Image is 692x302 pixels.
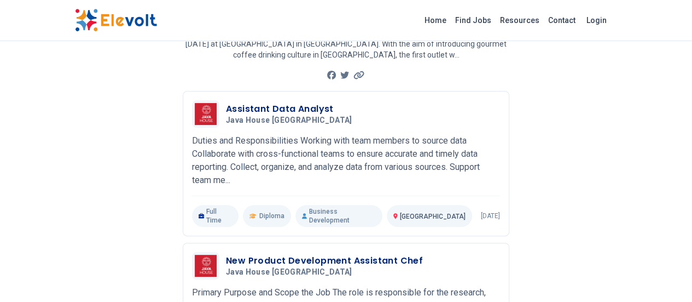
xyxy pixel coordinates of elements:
[226,254,423,267] h3: New Product Development Assistant Chef
[481,212,500,220] p: [DATE]
[496,12,544,29] a: Resources
[226,267,352,277] span: Java House [GEOGRAPHIC_DATA]
[195,255,217,277] img: Java House Africa
[195,103,217,125] img: Java House Africa
[192,100,500,227] a: Java House AfricaAssistant Data AnalystJava House [GEOGRAPHIC_DATA]Duties and Responsibilities Wo...
[226,102,357,116] h3: Assistant Data Analyst
[580,9,613,31] a: Login
[192,134,500,187] p: Duties and Responsibilities Working with team members to source data Collaborate with cross-funct...
[226,116,352,126] span: Java House [GEOGRAPHIC_DATA]
[75,9,157,32] img: Elevolt
[451,12,496,29] a: Find Jobs
[259,212,284,220] span: Diploma
[544,12,580,29] a: Contact
[183,27,509,60] p: [GEOGRAPHIC_DATA], commonly referred to as ‘[GEOGRAPHIC_DATA]’, opened its first store in [DATE] ...
[295,205,383,227] p: Business Development
[400,213,466,220] span: [GEOGRAPHIC_DATA]
[637,249,692,302] iframe: Chat Widget
[192,205,239,227] p: Full Time
[420,12,451,29] a: Home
